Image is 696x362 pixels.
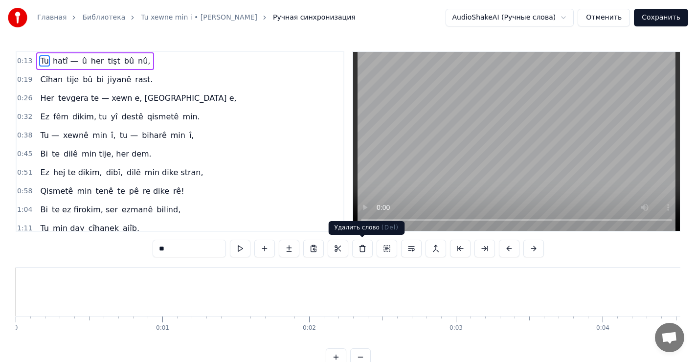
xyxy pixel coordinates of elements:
[134,74,154,85] span: rast.
[110,111,119,122] span: yî
[17,149,32,159] span: 0:45
[578,9,630,26] button: Отменить
[303,324,316,332] div: 0:02
[116,185,126,197] span: te
[17,131,32,140] span: 0:38
[17,224,32,233] span: 1:11
[596,324,609,332] div: 0:04
[51,204,119,215] span: te ez firokim, ser
[156,324,169,332] div: 0:01
[95,74,105,85] span: bi
[39,167,50,178] span: Ez
[8,8,27,27] img: youka
[119,130,139,141] span: tu —
[137,55,151,67] span: nû,
[107,74,132,85] span: jiyanê
[146,111,180,122] span: qismetê
[71,111,108,122] span: dikim, tu
[52,167,103,178] span: hej te dikim,
[39,223,49,234] span: Tu
[39,111,50,122] span: Ez
[121,204,154,215] span: ezmanê
[449,324,463,332] div: 0:03
[57,92,238,104] span: tevgera te — xewn e, [GEOGRAPHIC_DATA] e,
[76,185,92,197] span: min
[120,111,144,122] span: destê
[62,130,90,141] span: xewnê
[110,130,117,141] span: î,
[181,111,201,122] span: min.
[39,185,74,197] span: Qismetê
[39,55,49,67] span: Tu
[37,13,67,23] a: Главная
[51,148,61,159] span: te
[156,204,181,215] span: bilind,
[142,185,170,197] span: re dike
[39,148,48,159] span: Bi
[123,55,135,67] span: bû
[39,204,48,215] span: Bi
[126,167,142,178] span: dilê
[17,93,32,103] span: 0:26
[39,92,55,104] span: Her
[141,130,168,141] span: biharê
[39,74,64,85] span: Cîhan
[170,130,186,141] span: min
[107,55,121,67] span: tişt
[17,205,32,215] span: 1:04
[39,130,60,141] span: Tu —
[382,224,399,231] span: ( Del )
[172,185,185,197] span: rê!
[144,167,204,178] span: min dike stran,
[655,323,684,352] div: Открытый чат
[14,324,18,332] div: 0
[66,74,80,85] span: tije
[105,167,124,178] span: dibî,
[82,13,125,23] a: Библиотека
[91,130,108,141] span: min
[52,223,86,234] span: min day
[188,130,195,141] span: î,
[37,13,356,23] nav: breadcrumb
[17,75,32,85] span: 0:19
[81,148,153,159] span: min tije, her dem.
[52,55,79,67] span: hatî —
[17,168,32,178] span: 0:51
[634,9,688,26] button: Сохранить
[95,185,114,197] span: tenê
[17,56,32,66] span: 0:13
[82,74,93,85] span: bû
[17,112,32,122] span: 0:32
[90,55,105,67] span: her
[63,148,79,159] span: dilê
[141,13,257,23] a: Tu xewne min i • [PERSON_NAME]
[81,55,88,67] span: û
[52,111,69,122] span: fêm
[17,186,32,196] span: 0:58
[128,185,140,197] span: pê
[122,223,140,234] span: ajîb.
[273,13,356,23] span: Ручная синхронизация
[88,223,120,234] span: cîhanek
[329,221,405,235] div: Удалить слово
